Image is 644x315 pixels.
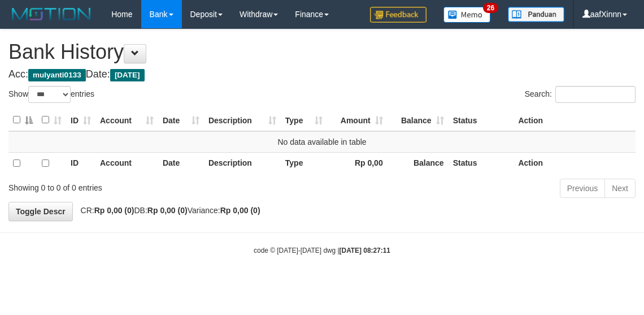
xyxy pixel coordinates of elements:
th: Description: activate to sort column ascending [204,109,281,131]
th: Status [449,109,514,131]
th: ID [66,152,95,174]
img: Button%20Memo.svg [443,7,491,23]
a: Previous [560,179,605,198]
img: Feedback.jpg [370,7,427,23]
input: Search: [555,86,636,103]
th: Date [158,152,204,174]
strong: Rp 0,00 (0) [147,206,188,215]
th: : activate to sort column descending [8,109,37,131]
th: Balance: activate to sort column ascending [388,109,449,131]
div: Showing 0 to 0 of 0 entries [8,178,260,193]
th: : activate to sort column ascending [37,109,66,131]
th: Account [95,152,158,174]
span: [DATE] [110,69,145,81]
small: code © [DATE]-[DATE] dwg | [254,247,390,254]
strong: Rp 0,00 (0) [220,206,260,215]
strong: Rp 0,00 (0) [94,206,134,215]
strong: [DATE] 08:27:11 [340,247,390,254]
img: MOTION_logo.png [8,6,94,23]
h4: Acc: Date: [8,69,636,80]
th: Status [449,152,514,174]
span: 26 [483,3,498,13]
th: Date: activate to sort column ascending [158,109,204,131]
a: Toggle Descr [8,202,73,221]
a: Next [604,179,636,198]
select: Showentries [28,86,71,103]
span: CR: DB: Variance: [75,206,260,215]
th: Amount: activate to sort column ascending [327,109,388,131]
label: Search: [525,86,636,103]
th: Description [204,152,281,174]
th: ID: activate to sort column ascending [66,109,95,131]
h1: Bank History [8,41,636,63]
th: Account: activate to sort column ascending [95,109,158,131]
th: Rp 0,00 [327,152,388,174]
span: mulyanti0133 [28,69,86,81]
th: Type: activate to sort column ascending [281,109,327,131]
th: Type [281,152,327,174]
img: panduan.png [508,7,564,22]
label: Show entries [8,86,94,103]
th: Action [514,152,636,174]
td: No data available in table [8,131,636,153]
th: Balance [388,152,449,174]
th: Action [514,109,636,131]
